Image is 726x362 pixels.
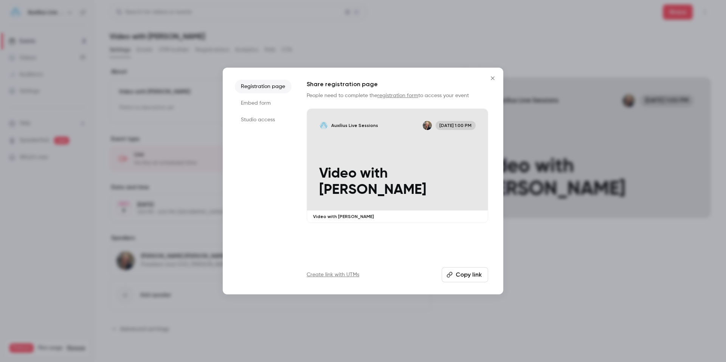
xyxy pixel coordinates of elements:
[307,80,488,89] h1: Share registration page
[235,96,292,110] li: Embed form
[235,80,292,93] li: Registration page
[307,92,488,99] p: People need to complete the to access your event
[377,93,418,98] a: registration form
[235,113,292,127] li: Studio access
[307,108,488,223] a: Video with ErinAuxilius Live SessionsErin Warner Guill[DATE] 1:00 PMVideo with [PERSON_NAME]Video...
[442,267,488,282] button: Copy link
[319,121,328,130] img: Video with Erin
[485,71,500,86] button: Close
[436,121,476,130] span: [DATE] 1:00 PM
[307,271,359,278] a: Create link with UTMs
[319,166,476,198] p: Video with [PERSON_NAME]
[313,213,482,220] p: Video with [PERSON_NAME]
[423,121,432,130] img: Erin Warner Guill
[331,122,378,128] p: Auxilius Live Sessions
